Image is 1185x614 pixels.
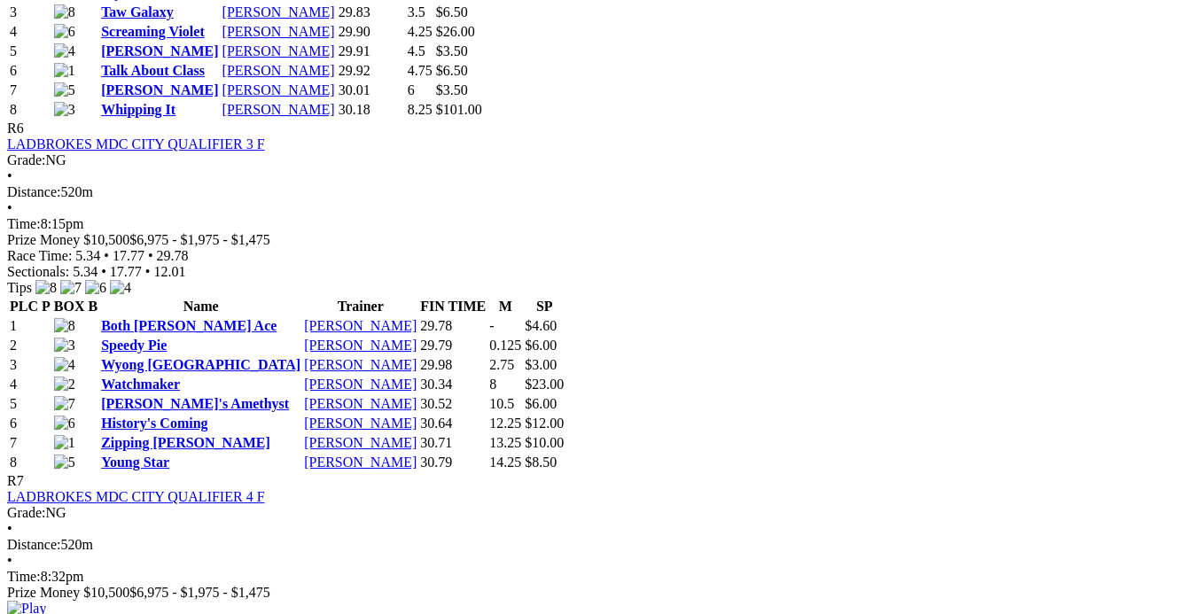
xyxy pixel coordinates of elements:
a: LADBROKES MDC CITY QUALIFIER 4 F [7,489,265,504]
span: R7 [7,473,24,488]
a: [PERSON_NAME] [222,4,335,19]
a: [PERSON_NAME] [222,43,335,58]
img: 7 [60,280,82,296]
td: 8 [9,101,51,119]
text: 0.125 [489,338,521,353]
text: 6 [408,82,415,97]
span: PLC [10,299,38,314]
span: • [7,521,12,536]
a: [PERSON_NAME] [304,318,417,333]
a: Whipping It [101,102,175,117]
span: B [88,299,97,314]
span: $6.50 [436,63,468,78]
img: 3 [54,338,75,354]
span: Sectionals: [7,264,69,279]
span: Distance: [7,537,60,552]
a: [PERSON_NAME] [101,82,218,97]
img: 6 [54,416,75,431]
a: History's Coming [101,416,207,431]
span: $6.00 [525,396,557,411]
td: 1 [9,317,51,335]
td: 29.79 [419,337,487,354]
a: Talk About Class [101,63,205,78]
span: $6,975 - $1,975 - $1,475 [129,585,270,600]
a: Wyong [GEOGRAPHIC_DATA] [101,357,300,372]
span: $3.50 [436,82,468,97]
img: 4 [54,43,75,59]
text: 12.25 [489,416,521,431]
a: [PERSON_NAME] [304,338,417,353]
text: 4.75 [408,63,433,78]
td: 29.98 [419,356,487,374]
text: 8 [489,377,496,392]
td: 8 [9,454,51,471]
img: 8 [54,318,75,334]
td: 2 [9,337,51,354]
span: $6.00 [525,338,557,353]
td: 5 [9,43,51,60]
td: 30.01 [338,82,405,99]
img: 7 [54,396,75,412]
a: LADBROKES MDC CITY QUALIFIER 3 F [7,136,265,152]
td: 30.52 [419,395,487,413]
span: 5.34 [73,264,97,279]
a: [PERSON_NAME] [222,82,335,97]
text: 13.25 [489,435,521,450]
img: 8 [54,4,75,20]
span: $12.00 [525,416,564,431]
th: FIN TIME [419,298,487,315]
td: 30.64 [419,415,487,432]
a: Screaming Violet [101,24,205,39]
a: [PERSON_NAME] [304,357,417,372]
td: 30.18 [338,101,405,119]
td: 6 [9,62,51,80]
span: $101.00 [436,102,482,117]
a: [PERSON_NAME] [222,102,335,117]
td: 3 [9,4,51,21]
td: 30.71 [419,434,487,452]
span: Tips [7,280,32,295]
span: • [145,264,151,279]
span: P [42,299,51,314]
a: [PERSON_NAME] [222,63,335,78]
span: 5.34 [75,248,100,263]
img: 5 [54,82,75,98]
div: 8:15pm [7,216,1178,232]
div: 520m [7,537,1178,553]
span: 17.77 [110,264,142,279]
span: $6,975 - $1,975 - $1,475 [129,232,270,247]
a: Young Star [101,455,169,470]
td: 4 [9,23,51,41]
span: $3.00 [525,357,557,372]
td: 7 [9,82,51,99]
img: 6 [54,24,75,40]
img: 4 [54,357,75,373]
a: Both [PERSON_NAME] Ace [101,318,277,333]
a: [PERSON_NAME] [304,396,417,411]
a: [PERSON_NAME] [304,435,417,450]
td: 29.91 [338,43,405,60]
text: 4.5 [408,43,425,58]
a: Taw Galaxy [101,4,174,19]
div: NG [7,152,1178,168]
span: $26.00 [436,24,475,39]
td: 6 [9,415,51,432]
td: 30.79 [419,454,487,471]
span: 17.77 [113,248,144,263]
span: $6.50 [436,4,468,19]
a: [PERSON_NAME] [304,416,417,431]
span: Distance: [7,184,60,199]
text: 3.5 [408,4,425,19]
span: • [7,168,12,183]
img: 4 [110,280,131,296]
span: Grade: [7,152,46,167]
a: [PERSON_NAME] [101,43,218,58]
div: Prize Money $10,500 [7,232,1178,248]
th: SP [524,298,565,315]
td: 30.34 [419,376,487,393]
text: - [489,318,494,333]
span: $10.00 [525,435,564,450]
img: 6 [85,280,106,296]
span: 12.01 [153,264,185,279]
span: • [104,248,109,263]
